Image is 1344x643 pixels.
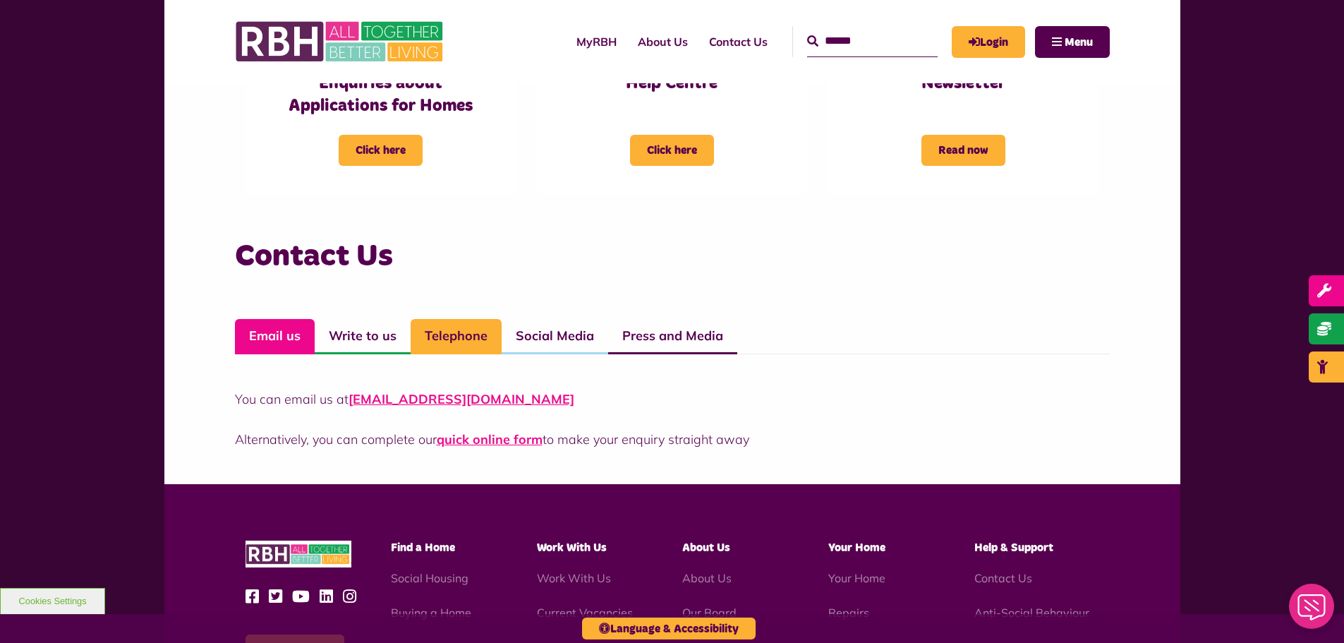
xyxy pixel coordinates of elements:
[828,571,885,585] a: Your Home
[339,135,423,166] span: Click here
[974,571,1032,585] a: Contact Us
[411,319,502,354] a: Telephone
[856,73,1070,95] h3: Newsletter
[1035,26,1110,58] button: Navigation
[608,319,737,354] a: Press and Media
[315,319,411,354] a: Write to us
[682,542,730,553] span: About Us
[1065,37,1093,48] span: Menu
[537,542,607,553] span: Work With Us
[235,236,1110,277] h3: Contact Us
[565,73,779,95] h3: Help Centre
[391,571,468,585] a: Social Housing - open in a new tab
[537,571,611,585] a: Work With Us
[391,606,471,620] a: Buying a Home
[952,26,1025,58] a: MyRBH
[698,23,778,61] a: Contact Us
[246,541,351,568] img: RBH
[537,606,633,620] a: Current Vacancies
[682,606,737,620] a: Our Board
[566,23,627,61] a: MyRBH
[582,618,756,639] button: Language & Accessibility
[235,14,447,69] img: RBH
[828,542,885,553] span: Your Home
[391,542,455,553] span: Find a Home
[274,73,488,116] h3: Enquiries about Applications for Homes
[974,606,1089,620] a: Anti-Social Behaviour
[235,390,1110,409] p: You can email us at
[502,319,608,354] a: Social Media
[630,135,714,166] span: Click here
[235,319,315,354] a: Email us
[682,571,732,585] a: About Us
[235,430,1110,449] p: Alternatively, you can complete our to make your enquiry straight away
[1281,579,1344,643] iframe: Netcall Web Assistant for live chat
[349,391,574,407] a: [EMAIL_ADDRESS][DOMAIN_NAME]
[921,135,1005,166] span: Read now
[974,542,1053,553] span: Help & Support
[627,23,698,61] a: About Us
[437,431,543,447] a: quick online form
[807,26,938,56] input: Search
[828,606,869,620] a: Repairs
